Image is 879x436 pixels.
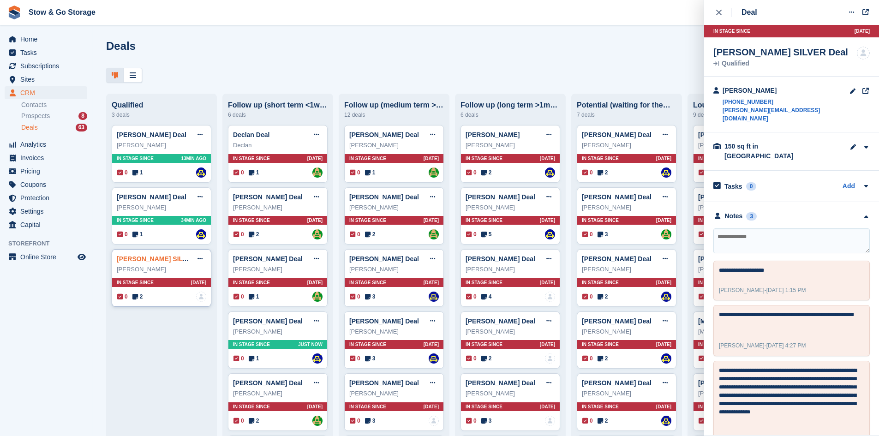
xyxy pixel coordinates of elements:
[698,141,788,150] div: [PERSON_NAME]
[307,279,323,286] span: [DATE]
[228,109,328,120] div: 6 deals
[350,354,360,363] span: 0
[191,279,206,286] span: [DATE]
[20,251,76,263] span: Online Store
[481,230,492,239] span: 5
[661,229,671,239] img: Alex Taylor
[540,341,555,348] span: [DATE]
[725,211,743,221] div: Notes
[307,217,323,224] span: [DATE]
[466,168,477,177] span: 0
[540,155,555,162] span: [DATE]
[698,193,768,201] a: [PERSON_NAME] Deal
[766,342,806,349] span: [DATE] 4:27 PM
[196,229,206,239] img: Rob Good-Stephenson
[545,416,555,426] img: deal-assignee-blank
[719,287,765,293] span: [PERSON_NAME]
[481,417,492,425] span: 3
[693,109,793,120] div: 9 deals
[344,101,444,109] div: Follow up (medium term >1week)
[20,86,76,99] span: CRM
[233,293,244,301] span: 0
[424,341,439,348] span: [DATE]
[466,279,502,286] span: In stage since
[20,60,76,72] span: Subscriptions
[582,417,593,425] span: 0
[698,379,768,387] a: [PERSON_NAME] Deal
[349,389,439,398] div: [PERSON_NAME]
[661,353,671,364] img: Rob Good-Stephenson
[582,341,619,348] span: In stage since
[117,279,154,286] span: In stage since
[545,292,555,302] a: deal-assignee-blank
[21,112,50,120] span: Prospects
[656,217,671,224] span: [DATE]
[249,293,259,301] span: 1
[598,417,608,425] span: 2
[540,279,555,286] span: [DATE]
[76,251,87,263] a: Preview store
[661,292,671,302] img: Rob Good-Stephenson
[656,341,671,348] span: [DATE]
[698,389,788,398] div: [PERSON_NAME]
[698,255,768,263] a: [PERSON_NAME] Deal
[582,255,652,263] a: [PERSON_NAME] Deal
[117,131,186,138] a: [PERSON_NAME] Deal
[349,141,439,150] div: [PERSON_NAME]
[78,112,87,120] div: 8
[582,354,593,363] span: 0
[713,60,848,67] div: Qualified
[719,341,806,350] div: -
[466,317,535,325] a: [PERSON_NAME] Deal
[545,167,555,178] a: Rob Good-Stephenson
[117,141,206,150] div: [PERSON_NAME]
[857,47,870,60] img: deal-assignee-blank
[466,217,502,224] span: In stage since
[20,73,76,86] span: Sites
[181,217,206,224] span: 34MIN AGO
[424,279,439,286] span: [DATE]
[429,292,439,302] a: Rob Good-Stephenson
[466,230,477,239] span: 0
[582,141,671,150] div: [PERSON_NAME]
[5,138,87,151] a: menu
[698,203,788,212] div: [PERSON_NAME]
[249,354,259,363] span: 1
[429,353,439,364] img: Rob Good-Stephenson
[746,182,757,191] div: 0
[196,167,206,178] img: Rob Good-Stephenson
[582,230,593,239] span: 0
[312,416,323,426] img: Alex Taylor
[582,265,671,274] div: [PERSON_NAME]
[76,124,87,131] div: 63
[724,182,742,191] h2: Tasks
[582,317,652,325] a: [PERSON_NAME] Deal
[698,317,822,325] a: [MEDICAL_DATA][PERSON_NAME] Deal
[766,287,806,293] span: [DATE] 1:15 PM
[350,293,360,301] span: 0
[843,181,855,192] a: Add
[466,417,477,425] span: 0
[460,109,560,120] div: 6 deals
[540,403,555,410] span: [DATE]
[365,293,376,301] span: 3
[117,255,211,263] a: [PERSON_NAME] SILVER Deal
[466,265,555,274] div: [PERSON_NAME]
[598,293,608,301] span: 2
[5,33,87,46] a: menu
[312,353,323,364] img: Rob Good-Stephenson
[5,151,87,164] a: menu
[106,40,136,52] h1: Deals
[233,203,323,212] div: [PERSON_NAME]
[429,416,439,426] img: deal-assignee-blank
[312,292,323,302] a: Alex Taylor
[349,265,439,274] div: [PERSON_NAME]
[545,229,555,239] img: Rob Good-Stephenson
